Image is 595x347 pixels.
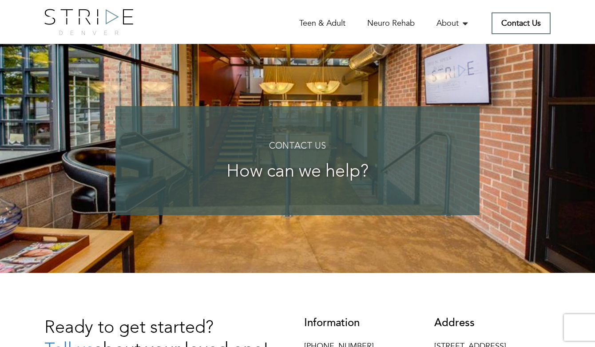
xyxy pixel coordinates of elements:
[434,317,551,329] h3: Address
[133,162,462,182] h3: How can we help?
[299,18,345,29] a: Teen & Adult
[367,18,415,29] a: Neuro Rehab
[44,9,133,35] img: logo.png
[492,12,551,34] a: Contact Us
[436,18,470,29] a: About
[133,142,462,151] h4: Contact Us
[304,317,421,329] h3: Information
